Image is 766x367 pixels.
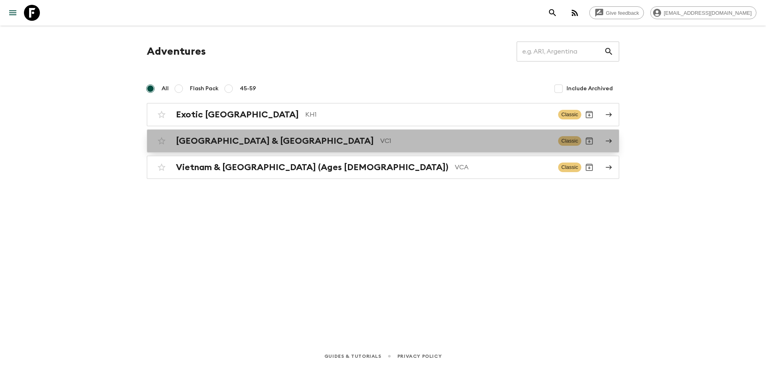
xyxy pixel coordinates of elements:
[581,133,597,149] button: Archive
[455,163,552,172] p: VCA
[567,85,613,93] span: Include Archived
[176,109,299,120] h2: Exotic [GEOGRAPHIC_DATA]
[650,6,756,19] div: [EMAIL_ADDRESS][DOMAIN_NAME]
[324,352,381,361] a: Guides & Tutorials
[397,352,442,361] a: Privacy Policy
[162,85,169,93] span: All
[558,163,581,172] span: Classic
[240,85,256,93] span: 45-59
[602,10,644,16] span: Give feedback
[545,5,561,21] button: search adventures
[5,5,21,21] button: menu
[176,162,448,173] h2: Vietnam & [GEOGRAPHIC_DATA] (Ages [DEMOGRAPHIC_DATA])
[589,6,644,19] a: Give feedback
[558,110,581,119] span: Classic
[558,136,581,146] span: Classic
[305,110,552,119] p: KH1
[147,44,206,60] h1: Adventures
[147,103,619,126] a: Exotic [GEOGRAPHIC_DATA]KH1ClassicArchive
[147,156,619,179] a: Vietnam & [GEOGRAPHIC_DATA] (Ages [DEMOGRAPHIC_DATA])VCAClassicArchive
[380,136,552,146] p: VC1
[581,159,597,175] button: Archive
[517,40,604,63] input: e.g. AR1, Argentina
[176,136,374,146] h2: [GEOGRAPHIC_DATA] & [GEOGRAPHIC_DATA]
[581,107,597,123] button: Archive
[659,10,756,16] span: [EMAIL_ADDRESS][DOMAIN_NAME]
[190,85,219,93] span: Flash Pack
[147,129,619,153] a: [GEOGRAPHIC_DATA] & [GEOGRAPHIC_DATA]VC1ClassicArchive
